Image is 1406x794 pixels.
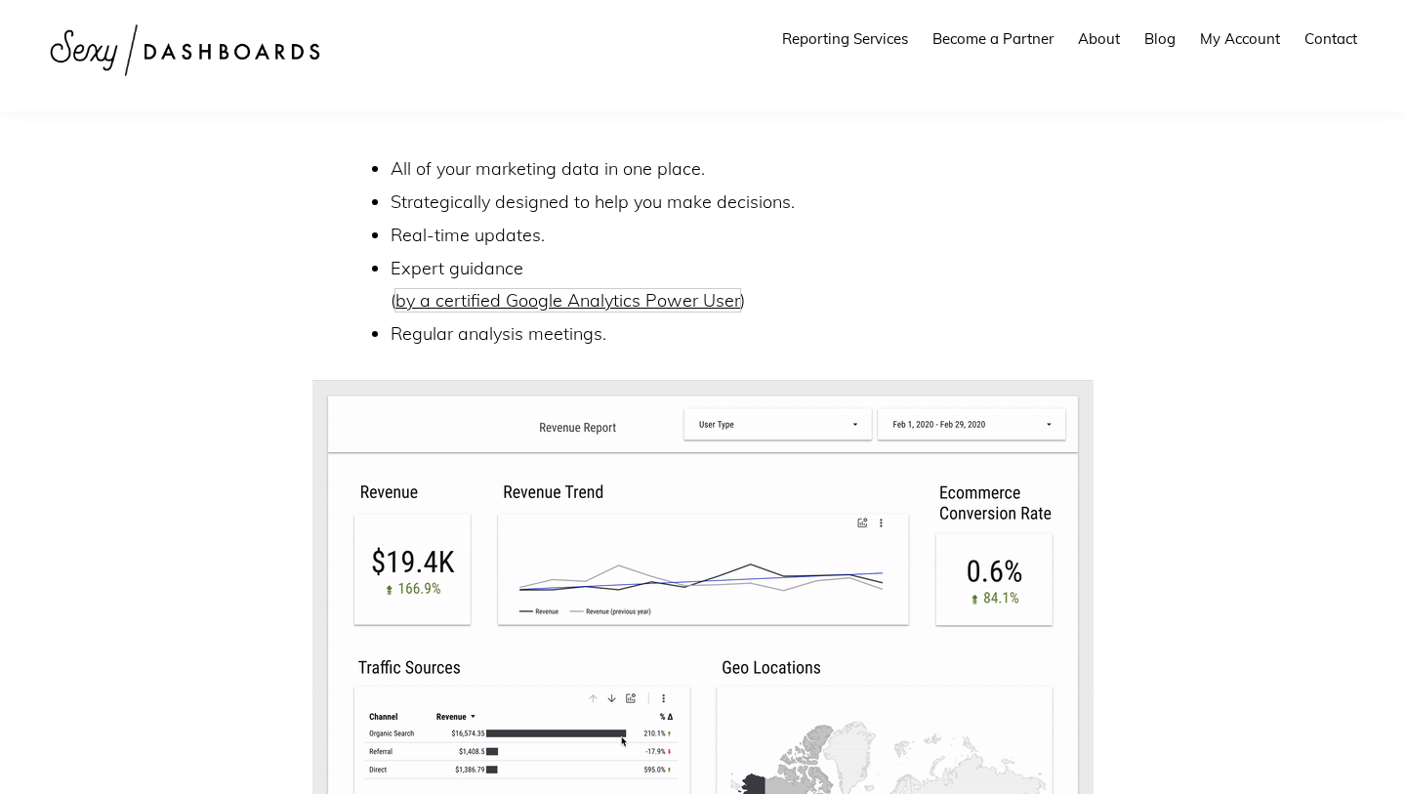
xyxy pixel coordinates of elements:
[39,10,332,91] img: Sexy Dashboards
[391,317,1054,351] li: Regular analysis meetings.
[932,29,1054,48] span: Become a Partner
[1078,29,1120,48] span: About
[391,252,1054,318] li: Expert guidance ( )
[391,186,1054,219] li: Strategically designed to help you make decisions.
[1190,12,1290,65] a: My Account
[1200,29,1280,48] span: My Account
[391,152,1054,186] li: All of your marketing data in one place.
[1304,29,1357,48] span: Contact
[1144,29,1176,48] span: Blog
[782,29,908,48] span: Reporting Services
[1135,12,1185,65] a: Blog
[923,12,1063,65] a: Become a Partner
[1068,12,1130,65] a: About
[391,219,1054,252] li: Real-time updates.
[395,289,740,312] a: by a certified Google Analytics Power User
[1295,12,1367,65] a: Contact
[772,12,1367,65] nav: Main
[772,12,918,65] a: Reporting Services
